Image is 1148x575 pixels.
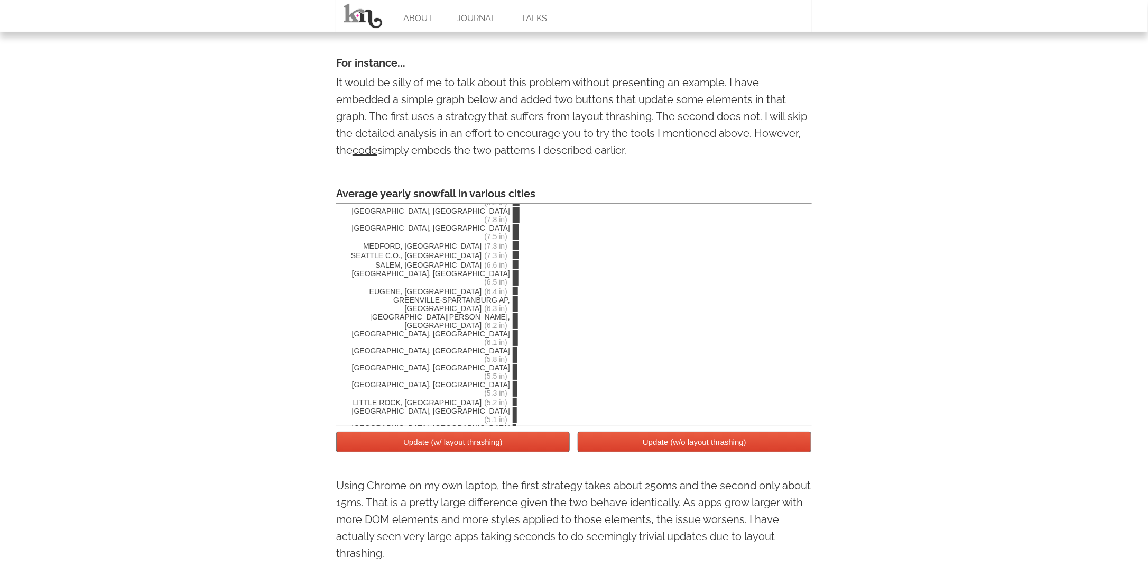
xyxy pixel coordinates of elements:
span: (5.8 in) [484,355,507,363]
button: Update (w/o layout thrashing) [578,432,811,452]
span: (7.3 in) [484,242,507,250]
span: SEATTLE C.O., [GEOGRAPHIC_DATA] [336,251,510,260]
span: [GEOGRAPHIC_DATA], [GEOGRAPHIC_DATA] [336,424,510,441]
span: (7.3 in) [484,251,507,260]
span: [GEOGRAPHIC_DATA], [GEOGRAPHIC_DATA] [336,380,510,397]
span: (5.2 in) [484,398,507,407]
span: [GEOGRAPHIC_DATA], [GEOGRAPHIC_DATA] [336,269,510,286]
span: (6.4 in) [484,287,507,296]
span: [GEOGRAPHIC_DATA], [GEOGRAPHIC_DATA] [336,407,510,424]
span: (6.2 in) [484,321,507,330]
span: EUGENE, [GEOGRAPHIC_DATA] [336,287,510,296]
span: GREENVILLE-SPARTANBURG AP, [GEOGRAPHIC_DATA] [336,296,510,313]
span: (6.1 in) [484,338,507,346]
span: (7.8 in) [484,215,507,224]
span: (5.5 in) [484,372,507,380]
a: code [353,144,377,157]
span: [GEOGRAPHIC_DATA], [GEOGRAPHIC_DATA] [336,224,510,241]
button: Update (w/ layout thrashing) [336,432,570,452]
span: SALEM, [GEOGRAPHIC_DATA] [336,261,510,269]
span: MEDFORD, [GEOGRAPHIC_DATA] [336,242,510,250]
span: (5.3 in) [484,389,507,397]
span: [GEOGRAPHIC_DATA], [GEOGRAPHIC_DATA] [336,207,510,224]
span: (6.6 in) [484,261,507,269]
span: [GEOGRAPHIC_DATA], [GEOGRAPHIC_DATA] [336,363,510,380]
div: Average yearly snowfall in various cities [336,185,812,204]
span: [GEOGRAPHIC_DATA], [GEOGRAPHIC_DATA] [336,330,510,346]
h4: For instance... [336,54,812,71]
p: It would be silly of me to talk about this problem without presenting an example. I have embedded... [336,74,812,159]
span: [GEOGRAPHIC_DATA], [GEOGRAPHIC_DATA] [336,346,510,363]
span: (6.3 in) [484,304,507,313]
p: Using Chrome on my own laptop, the first strategy takes about 250ms and the second only about 15m... [336,477,812,562]
span: [GEOGRAPHIC_DATA][PERSON_NAME], [GEOGRAPHIC_DATA] [336,313,510,330]
span: LITTLE ROCK, [GEOGRAPHIC_DATA] [336,398,510,407]
span: (5.1 in) [484,415,507,424]
span: (6.5 in) [484,278,507,286]
span: (7.5 in) [484,232,507,241]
